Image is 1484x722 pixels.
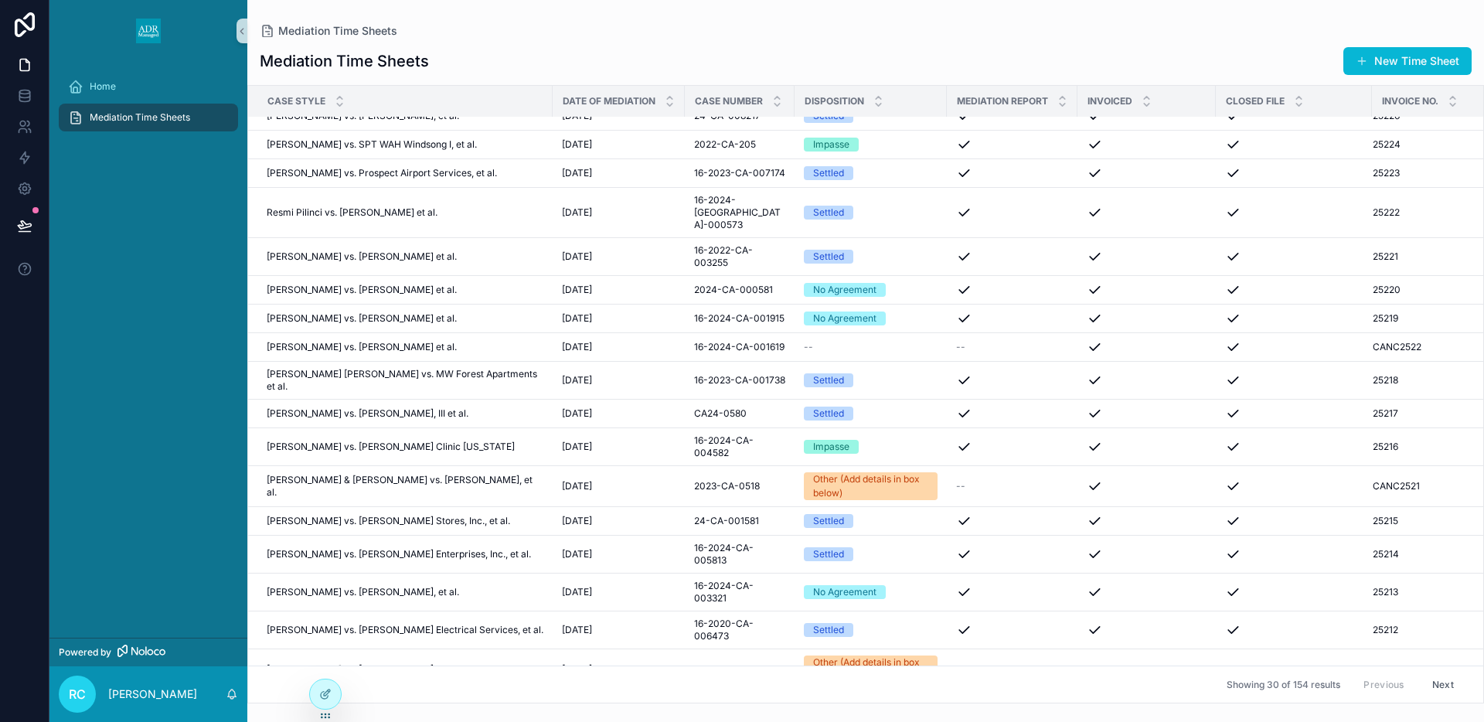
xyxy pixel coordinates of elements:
span: CA24-0580 [694,407,747,420]
span: [PERSON_NAME] vs. [PERSON_NAME] Enterprises, Inc., et al. [267,548,531,560]
span: Mediation Time Sheets [90,111,190,124]
a: -- [804,341,938,353]
a: [PERSON_NAME] vs. [PERSON_NAME], et al. [267,663,543,676]
a: CA 24-1200 [694,663,785,676]
span: 25223 [1373,167,1400,179]
span: 16-2024-[GEOGRAPHIC_DATA]-000573 [694,194,785,231]
a: 25220 [1373,284,1469,296]
span: 25215 [1373,515,1398,527]
span: Invoiced [1087,95,1132,107]
span: [DATE] [562,515,592,527]
a: 2022-CA-205 [694,138,785,151]
a: 2024-CA-000581 [694,284,785,296]
a: CA24-0580 [694,407,785,420]
span: Showing 30 of 154 results [1227,679,1340,691]
a: [PERSON_NAME] vs. [PERSON_NAME] Enterprises, Inc., et al. [267,548,543,560]
a: Settled [804,547,938,561]
a: 25212 [1373,624,1469,636]
span: 16-2024-CA-003321 [694,580,785,605]
a: [PERSON_NAME] & [PERSON_NAME] vs. [PERSON_NAME], et al. [267,474,543,499]
a: Settled [804,514,938,528]
a: -- [956,480,1068,492]
a: 25223 [1373,167,1469,179]
a: Home [59,73,238,100]
a: Settled [804,407,938,421]
div: No Agreement [813,283,876,297]
span: Closed File [1226,95,1285,107]
div: Settled [813,407,844,421]
a: CANC2522 [1373,341,1469,353]
span: 25222 [1373,206,1400,219]
span: Mediation Time Sheets [278,23,397,39]
span: Powered by [59,646,111,659]
a: [DATE] [562,167,676,179]
span: -- [804,341,813,353]
a: 16-2024-CA-001915 [694,312,785,325]
span: Case Number [695,95,763,107]
span: 16-2020-CA-006473 [694,618,785,642]
span: [PERSON_NAME] vs. [PERSON_NAME] et al. [267,284,457,296]
a: Settled [804,373,938,387]
img: App logo [136,19,161,43]
a: New Time Sheet [1343,47,1472,75]
a: [DATE] [562,441,676,453]
span: 2022-CA-205 [694,138,756,151]
a: CANC2521 [1373,480,1469,492]
a: Settled [804,250,938,264]
span: Invoice No. [1382,95,1438,107]
span: [DATE] [562,586,592,598]
a: [PERSON_NAME] vs. [PERSON_NAME], et al. [267,586,543,598]
span: [DATE] [562,250,592,263]
a: 25211 [1373,663,1469,676]
span: 25218 [1373,374,1398,387]
a: [PERSON_NAME] [PERSON_NAME] vs. MW Forest Apartments et al. [267,368,543,393]
a: 25217 [1373,407,1469,420]
a: [DATE] [562,407,676,420]
span: Case Style [267,95,325,107]
span: 25214 [1373,548,1399,560]
span: [DATE] [562,624,592,636]
a: [DATE] [562,480,676,492]
div: Settled [813,373,844,387]
a: Other (Add details in box below) [804,656,938,683]
a: 24-CA-001581 [694,515,785,527]
a: No Agreement [804,312,938,325]
a: 25218 [1373,374,1469,387]
a: 25222 [1373,206,1469,219]
a: Settled [804,623,938,637]
span: -- [956,341,965,353]
span: [DATE] [562,548,592,560]
div: Settled [813,166,844,180]
span: [PERSON_NAME] vs. Prospect Airport Services, et al. [267,167,497,179]
span: [DATE] [562,312,592,325]
a: [PERSON_NAME] vs. [PERSON_NAME] et al. [267,312,543,325]
span: 25221 [1373,250,1398,263]
div: No Agreement [813,312,876,325]
a: Mediation Time Sheets [59,104,238,131]
a: 16-2022-CA-003255 [694,244,785,269]
span: 16-2024-CA-005813 [694,542,785,567]
span: [PERSON_NAME] vs. [PERSON_NAME] et al. [267,312,457,325]
a: 25224 [1373,138,1469,151]
a: [PERSON_NAME] vs. [PERSON_NAME] et al. [267,341,543,353]
div: scrollable content [49,62,247,152]
a: Settled [804,206,938,220]
span: Date of Mediation [563,95,655,107]
a: Mediation Time Sheets [260,23,397,39]
span: 25211 [1373,663,1397,676]
span: 25220 [1373,284,1401,296]
span: -- [956,480,965,492]
a: 25215 [1373,515,1469,527]
a: [DATE] [562,206,676,219]
a: [DATE] [562,312,676,325]
span: CANC2521 [1373,480,1420,492]
span: [PERSON_NAME] vs. [PERSON_NAME], III et al. [267,407,468,420]
a: 16-2023-CA-001738 [694,374,785,387]
p: [PERSON_NAME] [108,686,197,702]
span: [PERSON_NAME] vs. [PERSON_NAME] et al. [267,250,457,263]
span: 16-2024-CA-004582 [694,434,785,459]
a: Resmi Pilinci vs. [PERSON_NAME] et al. [267,206,543,219]
a: [PERSON_NAME] vs. Prospect Airport Services, et al. [267,167,543,179]
span: 25224 [1373,138,1401,151]
a: [DATE] [562,341,676,353]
